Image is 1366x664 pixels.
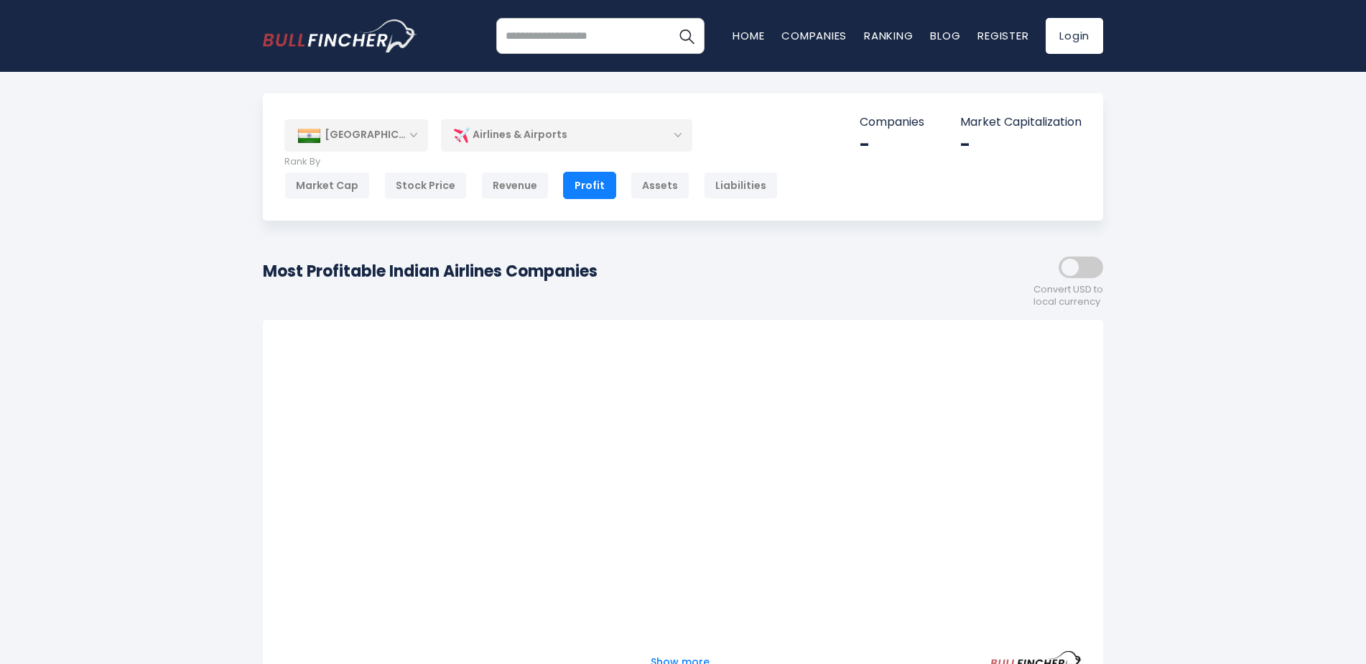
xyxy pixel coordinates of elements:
[441,119,692,152] div: Airlines & Airports
[563,172,616,199] div: Profit
[977,28,1028,43] a: Register
[263,19,417,52] img: bullfincher logo
[1046,18,1103,54] a: Login
[1033,284,1103,308] span: Convert USD to local currency
[284,172,370,199] div: Market Cap
[669,18,705,54] button: Search
[781,28,847,43] a: Companies
[960,134,1082,156] div: -
[960,115,1082,130] p: Market Capitalization
[864,28,913,43] a: Ranking
[930,28,960,43] a: Blog
[704,172,778,199] div: Liabilities
[733,28,764,43] a: Home
[384,172,467,199] div: Stock Price
[263,259,598,283] h1: Most Profitable Indian Airlines Companies
[860,115,924,130] p: Companies
[860,134,924,156] div: -
[263,19,417,52] a: Go to homepage
[284,119,428,151] div: [GEOGRAPHIC_DATA]
[631,172,689,199] div: Assets
[284,156,778,168] p: Rank By
[481,172,549,199] div: Revenue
